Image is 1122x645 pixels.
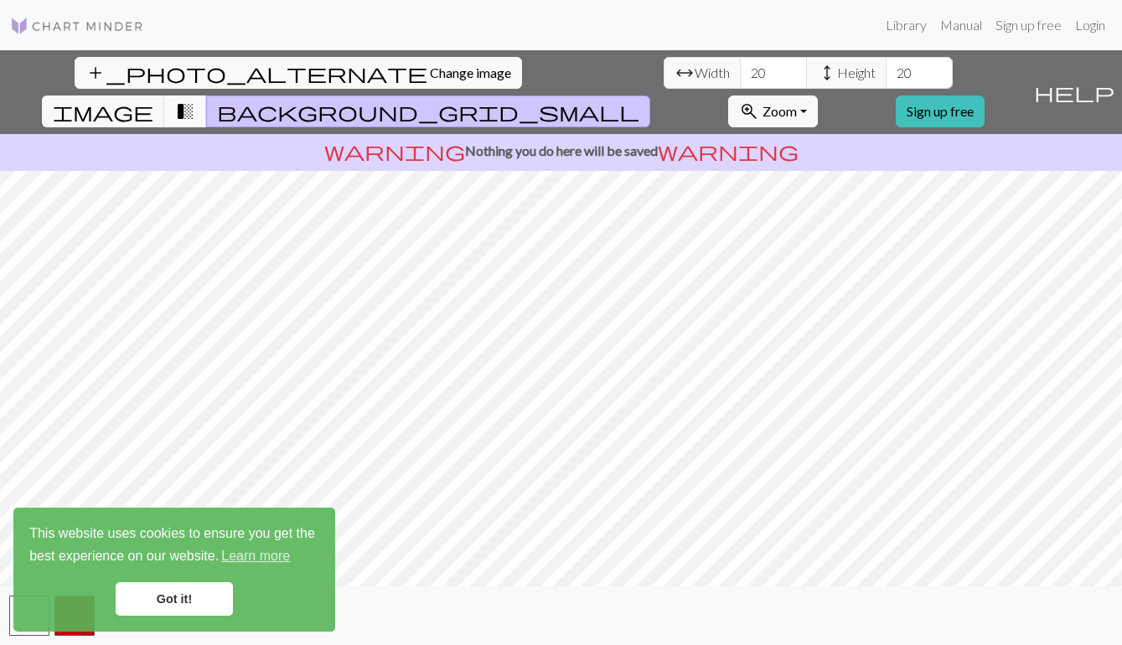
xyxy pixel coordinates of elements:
[837,63,876,83] span: Height
[53,100,153,123] span: image
[1034,80,1114,104] span: help
[75,57,522,89] button: Change image
[817,61,837,85] span: height
[85,61,427,85] span: add_photo_alternate
[879,8,933,42] a: Library
[324,139,465,163] span: warning
[1026,50,1122,134] button: Help
[29,524,319,569] span: This website uses cookies to ensure you get the best experience on our website.
[728,95,818,127] button: Zoom
[116,582,233,616] a: dismiss cookie message
[739,100,759,123] span: zoom_in
[430,64,511,80] span: Change image
[175,100,195,123] span: transition_fade
[7,141,1115,161] p: Nothing you do here will be saved
[933,8,989,42] a: Manual
[658,139,799,163] span: warning
[219,544,292,569] a: learn more about cookies
[695,63,730,83] span: Width
[989,8,1068,42] a: Sign up free
[896,95,985,127] a: Sign up free
[13,508,335,632] div: cookieconsent
[763,103,797,119] span: Zoom
[10,16,144,36] img: Logo
[1068,8,1112,42] a: Login
[675,61,695,85] span: arrow_range
[217,100,639,123] span: background_grid_small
